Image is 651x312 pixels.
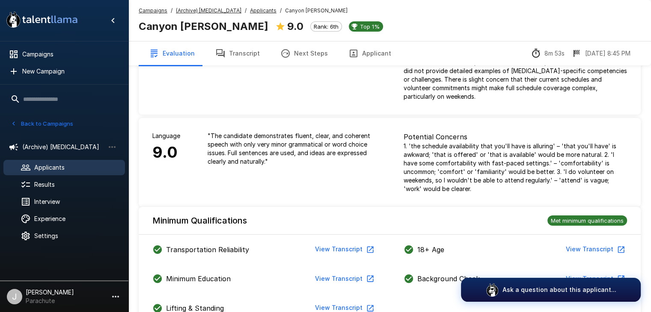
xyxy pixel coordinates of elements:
p: Language [152,132,180,140]
button: Ask a question about this applicant... [461,278,641,302]
span: Top 1% [357,23,383,30]
button: View Transcript [562,241,627,257]
u: Applicants [250,7,276,14]
p: Transportation Reliability [166,244,249,255]
span: Rank: 6th [311,23,342,30]
span: / [171,6,172,15]
button: Transcript [205,41,270,65]
p: Potential Concerns [404,132,627,142]
span: Met minimum qualifications [547,217,627,224]
p: Background Check [417,274,480,284]
p: 8m 53s [544,49,565,58]
button: View Transcript [562,271,627,287]
p: 1. 'the schedule availability that you'll have is alluring' – 'that you'll have' is awkward; 'tha... [404,142,627,193]
p: " The candidate demonstrates fluent, clear, and coherent speech with only very minor grammatical ... [208,132,376,166]
span: / [280,6,282,15]
span: Canyon [PERSON_NAME] [285,6,348,15]
button: Applicant [338,41,401,65]
button: Next Steps [270,41,338,65]
p: 18+ Age [417,244,444,255]
button: Evaluation [139,41,205,65]
h6: 9.0 [152,140,180,165]
b: Canyon [PERSON_NAME] [139,20,268,32]
img: logo_glasses@2x.png [485,283,499,297]
button: View Transcript [312,241,376,257]
b: 9.0 [287,20,303,32]
p: Ask a question about this applicant... [502,286,616,294]
u: Campaigns [139,7,167,14]
div: The time between starting and completing the interview [531,48,565,59]
p: The candidate’s answers, while clear and relevant, were somewhat brief and did not provide detail... [404,58,627,101]
p: [DATE] 8:45 PM [585,49,630,58]
h6: Minimum Qualifications [152,214,247,227]
button: View Transcript [312,271,376,287]
span: / [245,6,247,15]
div: The date and time when the interview was completed [571,48,630,59]
p: Minimum Education [166,274,231,284]
u: (Archive) [MEDICAL_DATA] [176,7,241,14]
